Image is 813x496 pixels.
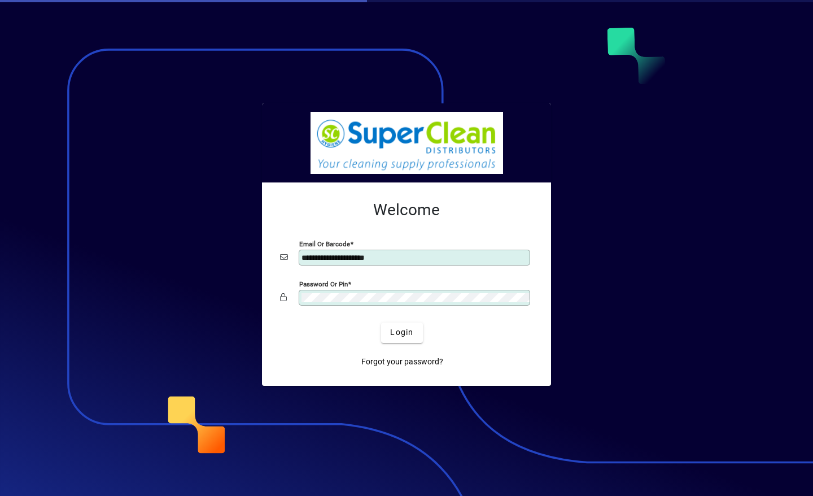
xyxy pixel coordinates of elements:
mat-label: Email or Barcode [299,240,350,247]
span: Forgot your password? [361,356,443,368]
mat-label: Password or Pin [299,280,348,288]
a: Forgot your password? [357,352,448,372]
h2: Welcome [280,201,533,220]
span: Login [390,327,413,338]
button: Login [381,323,422,343]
